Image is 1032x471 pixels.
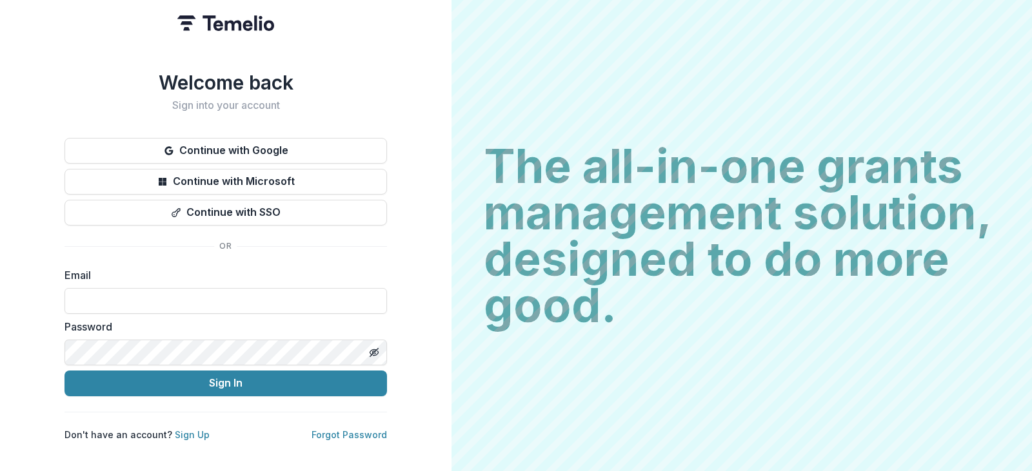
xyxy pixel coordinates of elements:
[64,99,387,111] h2: Sign into your account
[64,138,387,164] button: Continue with Google
[64,370,387,396] button: Sign In
[64,169,387,195] button: Continue with Microsoft
[64,428,210,441] p: Don't have an account?
[364,342,384,363] button: Toggle password visibility
[64,267,379,283] label: Email
[175,429,210,440] a: Sign Up
[64,200,387,226] button: Continue with SSO
[312,429,387,440] a: Forgot Password
[177,15,274,31] img: Temelio
[64,71,387,94] h1: Welcome back
[64,319,379,334] label: Password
